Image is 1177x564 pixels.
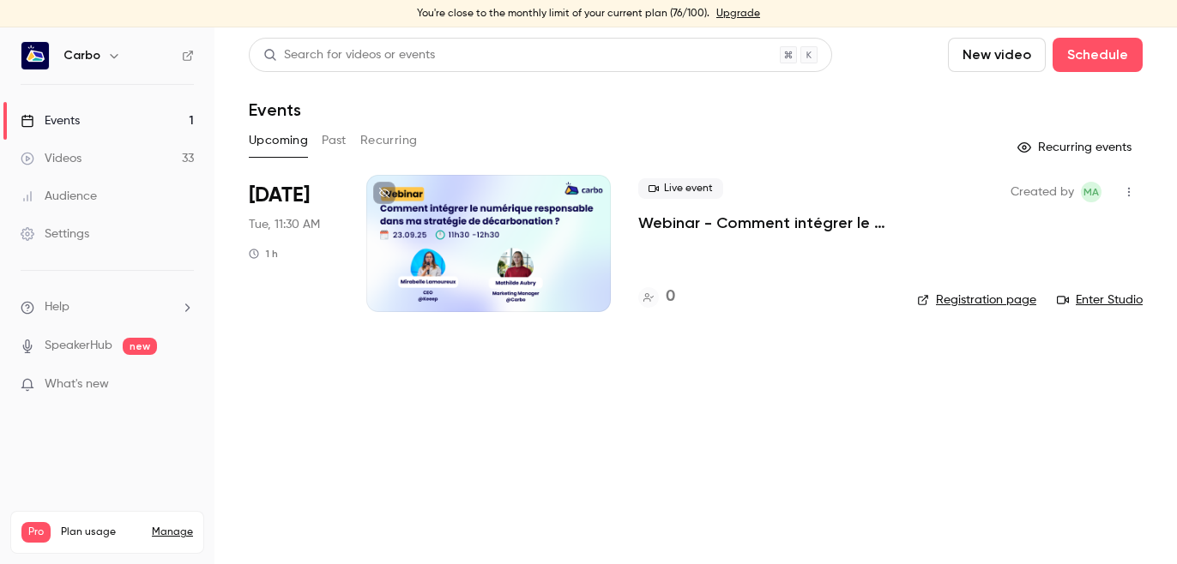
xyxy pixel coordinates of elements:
[360,127,418,154] button: Recurring
[61,525,142,539] span: Plan usage
[638,178,723,199] span: Live event
[1057,291,1143,309] a: Enter Studio
[21,42,49,69] img: Carbo
[45,375,109,393] span: What's new
[21,298,194,316] li: help-dropdown-opener
[322,127,347,154] button: Past
[638,285,675,309] a: 0
[1083,182,1099,202] span: MA
[63,47,100,64] h6: Carbo
[638,213,890,233] a: Webinar - Comment intégrer le numérique responsable dans ma stratégie de décarbonation ?
[249,127,308,154] button: Upcoming
[123,338,157,355] span: new
[249,216,320,233] span: Tue, 11:30 AM
[716,7,760,21] a: Upgrade
[249,99,301,120] h1: Events
[263,46,435,64] div: Search for videos or events
[948,38,1046,72] button: New video
[21,150,81,167] div: Videos
[21,188,97,205] div: Audience
[1053,38,1143,72] button: Schedule
[152,525,193,539] a: Manage
[21,225,89,243] div: Settings
[1010,134,1143,161] button: Recurring events
[249,175,339,312] div: Sep 23 Tue, 11:30 AM (Europe/Paris)
[21,522,51,543] span: Pro
[666,285,675,309] h4: 0
[249,247,278,261] div: 1 h
[21,112,80,129] div: Events
[1081,182,1102,202] span: Mathilde Aubry
[45,337,112,355] a: SpeakerHub
[1011,182,1074,202] span: Created by
[249,182,310,209] span: [DATE]
[917,291,1036,309] a: Registration page
[173,377,194,393] iframe: Noticeable Trigger
[45,298,69,316] span: Help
